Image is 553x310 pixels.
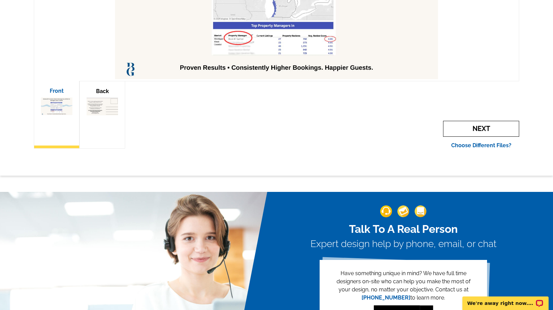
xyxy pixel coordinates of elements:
[415,205,427,217] img: support-img-3_1.png
[330,269,476,302] p: Have something unique in mind? We have full time designers on-site who can help you make the most...
[380,205,392,217] img: support-img-1.png
[41,88,72,94] p: Front
[451,142,511,149] a: Choose Different Files?
[458,289,553,310] iframe: LiveChat chat widget
[41,97,72,115] img: small-thumb.jpg
[310,223,497,236] h2: Talk To A Real Person
[397,205,409,217] img: support-img-2.png
[443,121,519,137] span: Next
[87,98,118,115] img: small-thumb.jpg
[87,88,118,94] p: Back
[362,294,410,301] a: [PHONE_NUMBER]
[310,238,497,250] h3: Expert design help by phone, email, or chat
